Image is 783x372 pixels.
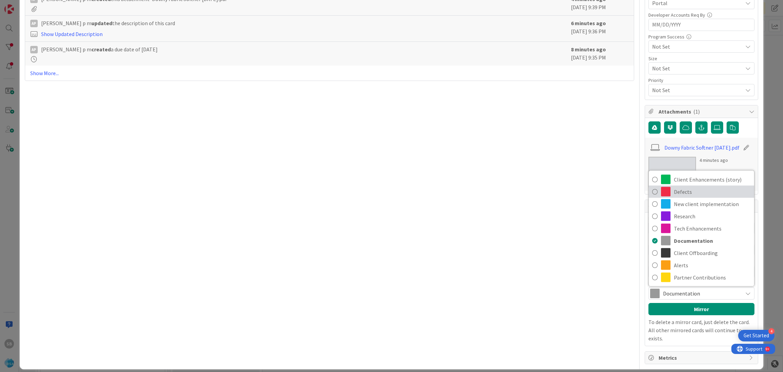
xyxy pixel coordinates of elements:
span: Alerts [674,260,751,270]
span: Client Enhancements (story) [674,174,751,185]
div: 9+ [34,3,38,8]
a: Tech Enhancements [649,222,754,235]
a: Alerts [649,259,754,271]
div: [DATE] 9:35 PM [571,45,629,62]
span: Attachments [659,107,746,116]
a: Show More... [30,69,629,77]
span: Not Set [652,64,739,73]
button: Mirror [648,303,754,315]
b: updated [91,20,112,27]
span: Not Set [652,43,743,51]
span: [PERSON_NAME] p m a due date of [DATE] [41,45,158,53]
span: ( 1 ) [693,108,700,115]
span: Not Set [652,85,739,95]
div: [DATE] 9:36 PM [571,19,629,38]
span: [PERSON_NAME] p m the description of this card [41,19,175,27]
div: Program Success [648,34,754,39]
span: Tech Enhancements [674,223,751,234]
span: Documentation [663,289,739,298]
b: 6 minutes ago [571,20,606,27]
div: Ap [30,20,38,27]
div: Priority [648,78,754,83]
div: Ap [30,46,38,53]
span: Defects [674,187,751,197]
span: Support [14,1,31,9]
div: Get Started [744,332,769,339]
p: To delete a mirror card, just delete the card. All other mirrored cards will continue to exists. [648,318,754,342]
b: 8 minutes ago [571,46,606,53]
div: 4 [768,328,775,334]
span: Metrics [659,354,746,362]
span: Documentation [674,236,751,246]
a: Client Offboarding [649,247,754,259]
a: Partner Contributions [649,271,754,284]
a: New client implementation [649,198,754,210]
b: created [91,46,111,53]
input: MM/DD/YYYY [652,19,751,31]
div: Open Get Started checklist, remaining modules: 4 [738,330,775,341]
a: Defects [649,186,754,198]
span: Partner Contributions [674,272,751,283]
a: Show Updated Description [41,31,103,37]
div: Size [648,56,754,61]
div: 4 minutes ago [699,157,728,164]
a: Downy Fabric Softner [DATE].pdf [664,143,739,152]
span: Label [648,281,659,286]
span: New client implementation [674,199,751,209]
a: Research [649,210,754,222]
div: Developer Accounts Req By [648,13,754,17]
a: Client Enhancements (story) [649,173,754,186]
a: Documentation [649,235,754,247]
span: Client Offboarding [674,248,751,258]
span: Research [674,211,751,221]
